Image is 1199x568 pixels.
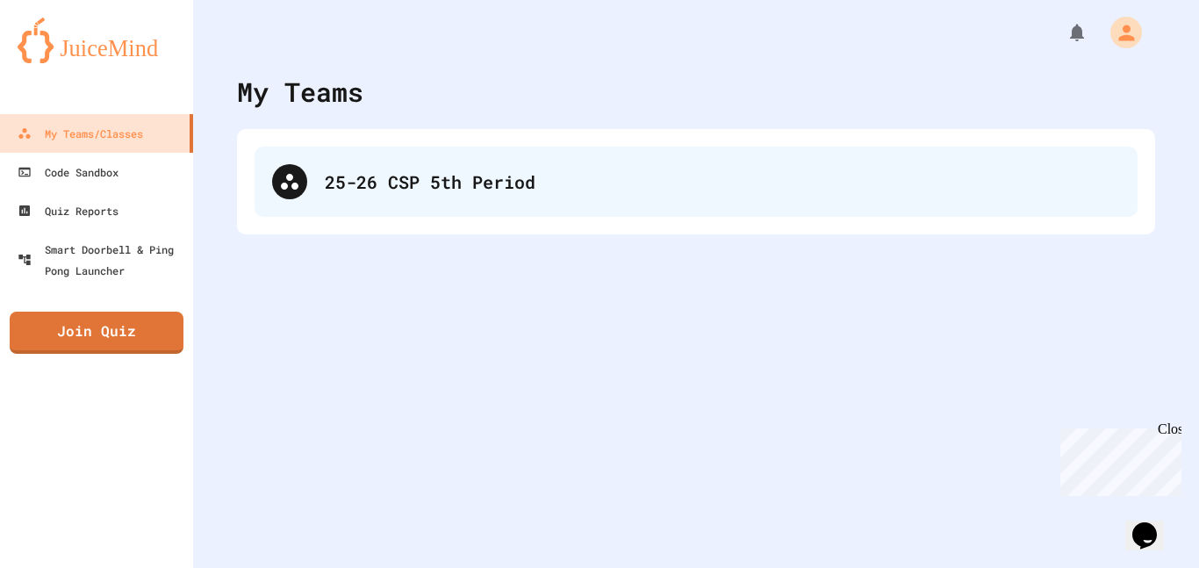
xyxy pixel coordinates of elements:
div: Code Sandbox [18,162,118,183]
iframe: chat widget [1125,498,1181,550]
iframe: chat widget [1053,421,1181,496]
div: 25-26 CSP 5th Period [255,147,1138,217]
div: Quiz Reports [18,200,118,221]
div: My Teams/Classes [18,123,143,144]
a: Join Quiz [10,312,183,354]
div: My Notifications [1034,18,1092,47]
div: My Teams [237,72,363,111]
img: logo-orange.svg [18,18,176,63]
div: Smart Doorbell & Ping Pong Launcher [18,239,186,281]
div: 25-26 CSP 5th Period [325,169,1120,195]
div: Chat with us now!Close [7,7,121,111]
div: My Account [1092,12,1146,53]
